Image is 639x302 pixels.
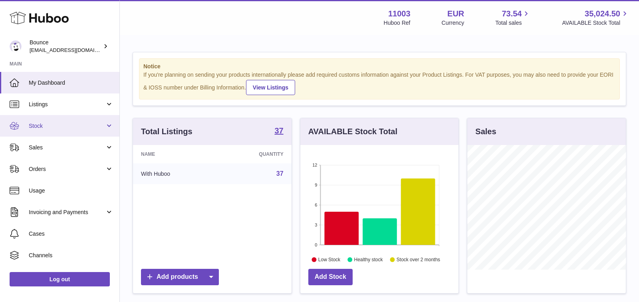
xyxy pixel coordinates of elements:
[274,127,283,136] a: 37
[502,8,522,19] span: 73.54
[384,19,411,27] div: Huboo Ref
[29,165,105,173] span: Orders
[10,40,22,52] img: collateral@usebounce.com
[397,257,440,262] text: Stock over 2 months
[318,257,341,262] text: Low Stock
[29,230,113,238] span: Cases
[315,242,317,247] text: 0
[442,19,464,27] div: Currency
[29,187,113,195] span: Usage
[30,47,117,53] span: [EMAIL_ADDRESS][DOMAIN_NAME]
[29,101,105,108] span: Listings
[133,145,216,163] th: Name
[10,272,110,286] a: Log out
[29,209,105,216] span: Invoicing and Payments
[308,126,397,137] h3: AVAILABLE Stock Total
[141,126,192,137] h3: Total Listings
[388,8,411,19] strong: 11003
[315,183,317,187] text: 9
[216,145,291,163] th: Quantity
[562,8,629,27] a: 35,024.50 AVAILABLE Stock Total
[312,163,317,167] text: 12
[29,79,113,87] span: My Dashboard
[133,163,216,184] td: With Huboo
[29,122,105,130] span: Stock
[308,269,353,285] a: Add Stock
[495,19,531,27] span: Total sales
[143,63,615,70] strong: Notice
[447,8,464,19] strong: EUR
[30,39,101,54] div: Bounce
[246,80,295,95] a: View Listings
[354,257,383,262] text: Healthy stock
[475,126,496,137] h3: Sales
[141,269,219,285] a: Add products
[315,203,317,207] text: 6
[29,144,105,151] span: Sales
[562,19,629,27] span: AVAILABLE Stock Total
[276,170,284,177] a: 37
[585,8,620,19] span: 35,024.50
[143,71,615,95] div: If you're planning on sending your products internationally please add required customs informati...
[29,252,113,259] span: Channels
[315,223,317,227] text: 3
[495,8,531,27] a: 73.54 Total sales
[274,127,283,135] strong: 37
